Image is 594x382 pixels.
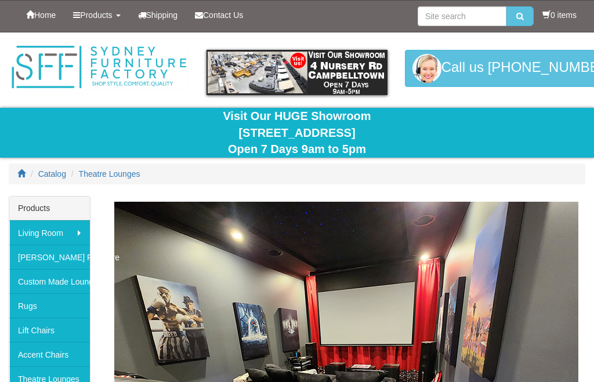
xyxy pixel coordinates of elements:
[9,197,90,220] div: Products
[9,220,90,245] a: Living Room
[9,245,90,269] a: [PERSON_NAME] Furniture
[146,10,178,20] span: Shipping
[186,1,252,30] a: Contact Us
[9,44,189,90] img: Sydney Furniture Factory
[542,9,577,21] li: 0 items
[418,6,506,26] input: Site search
[207,50,387,95] img: showroom.gif
[9,318,90,342] a: Lift Chairs
[129,1,187,30] a: Shipping
[9,269,90,293] a: Custom Made Lounges
[9,293,90,318] a: Rugs
[9,342,90,366] a: Accent Chairs
[203,10,243,20] span: Contact Us
[80,10,112,20] span: Products
[64,1,129,30] a: Products
[79,169,140,179] a: Theatre Lounges
[9,108,585,158] div: Visit Our HUGE Showroom [STREET_ADDRESS] Open 7 Days 9am to 5pm
[38,169,66,179] a: Catalog
[17,1,64,30] a: Home
[34,10,56,20] span: Home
